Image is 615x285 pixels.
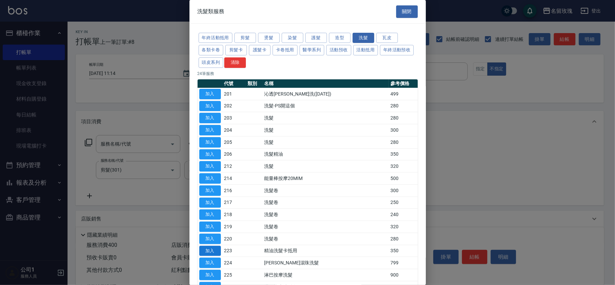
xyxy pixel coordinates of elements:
button: 加入 [199,198,221,208]
td: 218 [223,209,246,221]
td: 250 [389,197,417,209]
button: 護髮卡 [249,45,271,55]
td: 206 [223,148,246,160]
th: 參考價格 [389,79,417,88]
td: 洗髮精油 [262,148,389,160]
button: 活動抵用 [353,45,378,55]
td: 洗髮卷 [262,233,389,245]
button: 加入 [199,101,221,111]
td: 212 [223,160,246,173]
button: 洗髮 [353,33,374,43]
td: 799 [389,257,417,269]
button: 頭皮系列 [199,57,224,68]
button: 加入 [199,222,221,232]
td: 280 [389,136,417,148]
td: 洗髮 [262,112,389,124]
td: 洗髮卷 [262,184,389,197]
td: [PERSON_NAME]滾珠洗髮 [262,257,389,269]
button: 染髮 [282,33,303,43]
td: 202 [223,100,246,112]
td: 淋巴按摩洗髮 [262,269,389,281]
button: 加入 [199,89,221,99]
button: 剪髮卡 [225,45,247,55]
td: 280 [389,112,417,124]
button: 加入 [199,234,221,244]
button: 關閉 [396,5,418,18]
td: 499 [389,88,417,100]
button: 造型 [329,33,351,43]
td: 洗髮 [262,136,389,148]
button: 加入 [199,209,221,220]
td: 洗髮卷 [262,197,389,209]
td: 280 [389,233,417,245]
button: 加入 [199,125,221,135]
button: 燙髮 [258,33,280,43]
td: 216 [223,184,246,197]
td: 201 [223,88,246,100]
td: 203 [223,112,246,124]
td: 300 [389,184,417,197]
button: 加入 [199,185,221,196]
td: 洗髮-PS開這個 [262,100,389,112]
td: 沁透[PERSON_NAME]洗([DATE]) [262,88,389,100]
button: 加入 [199,270,221,280]
td: 205 [223,136,246,148]
td: 224 [223,257,246,269]
button: 加入 [199,113,221,123]
td: 精油洗髮卡抵用 [262,245,389,257]
button: 瓦皮 [376,33,398,43]
td: 280 [389,100,417,112]
th: 類別 [246,79,262,88]
td: 洗髮卷 [262,221,389,233]
button: 加入 [199,161,221,172]
button: 剪髮 [234,33,256,43]
td: 223 [223,245,246,257]
td: 洗髮 [262,124,389,136]
td: 204 [223,124,246,136]
td: 能量棒按摩20MIM [262,173,389,185]
button: 加入 [199,246,221,256]
button: 加入 [199,258,221,268]
td: 214 [223,173,246,185]
button: 各類卡卷 [199,45,224,55]
td: 320 [389,221,417,233]
button: 加入 [199,149,221,160]
button: 年終活動預收 [380,45,414,55]
td: 219 [223,221,246,233]
td: 500 [389,173,417,185]
td: 900 [389,269,417,281]
p: 24 筆服務 [198,71,418,77]
td: 洗髮 [262,160,389,173]
button: 加入 [199,137,221,148]
td: 217 [223,197,246,209]
th: 代號 [223,79,246,88]
td: 洗髮卷 [262,209,389,221]
button: 加入 [199,173,221,184]
td: 240 [389,209,417,221]
button: 護髮 [305,33,327,43]
td: 350 [389,148,417,160]
button: 活動預收 [326,45,351,55]
button: 卡卷抵用 [273,45,298,55]
button: 醫學系列 [300,45,325,55]
button: 清除 [224,57,246,68]
td: 350 [389,245,417,257]
span: 洗髮類服務 [198,8,225,15]
td: 300 [389,124,417,136]
td: 320 [389,160,417,173]
button: 年終活動抵用 [199,33,232,43]
th: 名稱 [262,79,389,88]
td: 220 [223,233,246,245]
td: 225 [223,269,246,281]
